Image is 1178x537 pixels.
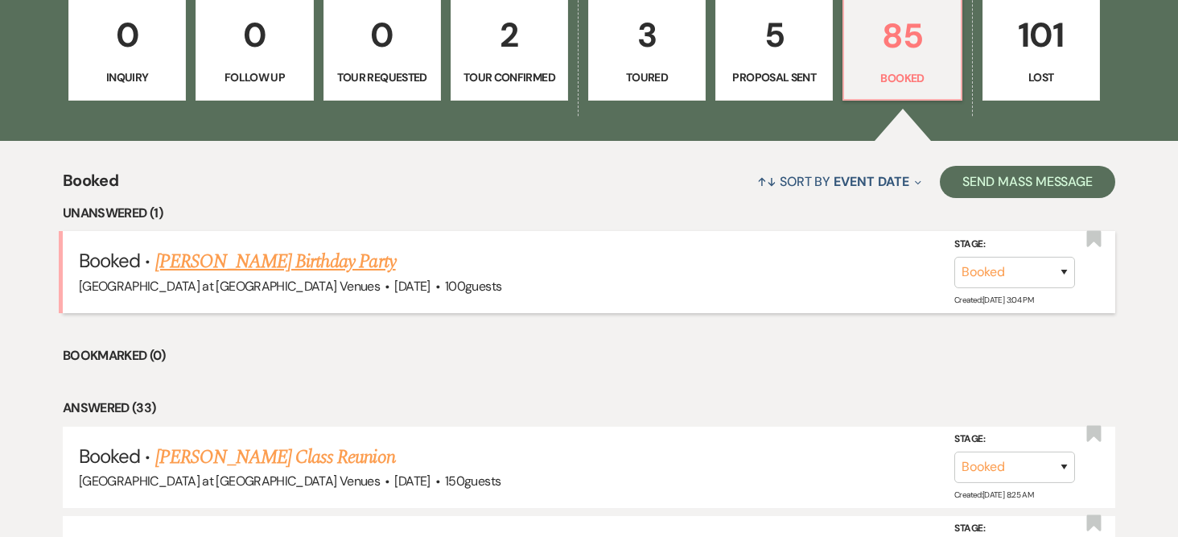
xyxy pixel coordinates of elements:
span: ↑↓ [757,173,776,190]
p: Proposal Sent [726,68,822,86]
button: Sort By Event Date [751,160,928,203]
p: Tour Requested [334,68,430,86]
li: Answered (33) [63,398,1115,419]
span: Booked [63,168,118,203]
span: 150 guests [445,473,500,489]
span: Created: [DATE] 3:04 PM [954,294,1033,304]
p: 0 [206,8,303,62]
label: Stage: [954,236,1075,254]
p: 101 [993,8,1089,62]
p: 0 [334,8,430,62]
p: Follow Up [206,68,303,86]
span: Booked [79,248,140,273]
p: 5 [726,8,822,62]
p: 2 [461,8,558,62]
p: Tour Confirmed [461,68,558,86]
p: 85 [854,9,950,63]
a: [PERSON_NAME] Class Reunion [155,443,395,472]
li: Unanswered (1) [63,203,1115,224]
p: 0 [79,8,175,62]
span: Event Date [834,173,908,190]
span: 100 guests [445,278,501,295]
span: [DATE] [394,473,430,489]
span: [GEOGRAPHIC_DATA] at [GEOGRAPHIC_DATA] Venues [79,473,380,489]
button: Send Mass Message [940,166,1115,198]
label: Stage: [954,431,1075,448]
p: Lost [993,68,1089,86]
li: Bookmarked (0) [63,345,1115,366]
p: Inquiry [79,68,175,86]
span: [GEOGRAPHIC_DATA] at [GEOGRAPHIC_DATA] Venues [79,278,380,295]
p: Booked [854,69,950,87]
span: Created: [DATE] 8:25 AM [954,489,1033,500]
p: Toured [599,68,695,86]
span: Booked [79,444,140,469]
p: 3 [599,8,695,62]
span: [DATE] [394,278,430,295]
a: [PERSON_NAME] Birthday Party [155,247,396,276]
